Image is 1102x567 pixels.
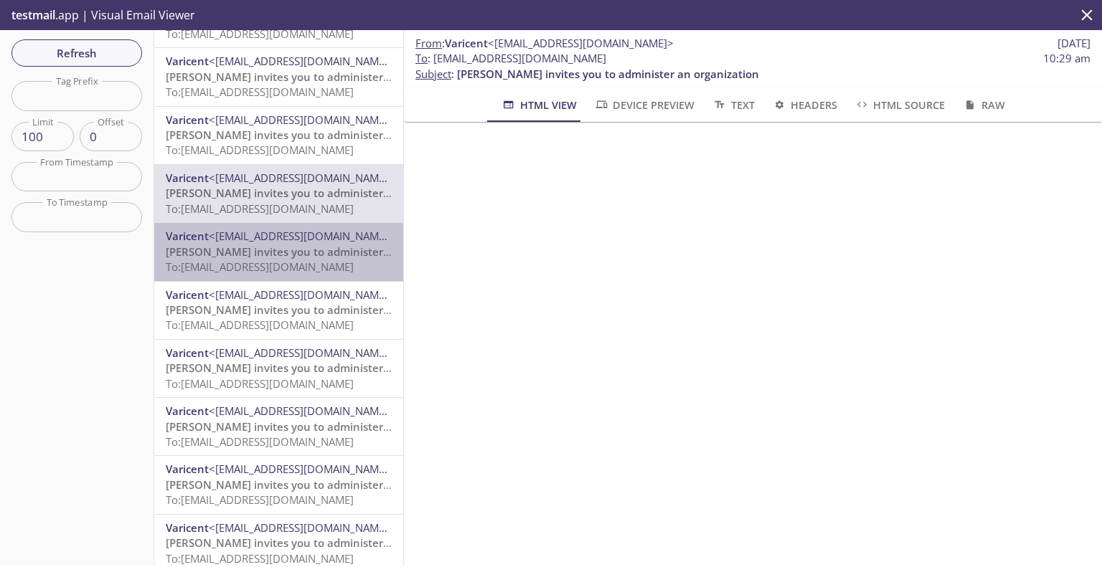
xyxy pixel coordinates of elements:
span: <[EMAIL_ADDRESS][DOMAIN_NAME]> [209,404,395,418]
span: To: [EMAIL_ADDRESS][DOMAIN_NAME] [166,27,354,41]
div: Varicent<[EMAIL_ADDRESS][DOMAIN_NAME]>[PERSON_NAME] invites you to administer an organizationTo:[... [154,398,403,455]
span: : [415,36,674,51]
span: Varicent [166,520,209,535]
span: Refresh [23,44,131,62]
span: Text [712,96,754,114]
span: [DATE] [1058,36,1091,51]
div: Varicent<[EMAIL_ADDRESS][DOMAIN_NAME]>[PERSON_NAME] invites you to administer an organizationTo:[... [154,48,403,105]
span: Varicent [166,346,209,360]
span: [PERSON_NAME] invites you to administer an organization [166,70,468,84]
span: To: [EMAIL_ADDRESS][DOMAIN_NAME] [166,259,354,274]
span: <[EMAIL_ADDRESS][DOMAIN_NAME]> [209,54,395,68]
span: Varicent [166,462,209,476]
span: Varicent [166,287,209,302]
button: Refresh [11,39,142,67]
div: Varicent<[EMAIL_ADDRESS][DOMAIN_NAME]>[PERSON_NAME] invites you to administer an organizationTo:[... [154,282,403,339]
span: [PERSON_NAME] invites you to administer an organization [166,361,468,375]
div: Varicent<[EMAIL_ADDRESS][DOMAIN_NAME]>[PERSON_NAME] invites you to administer an organizationTo:[... [154,456,403,513]
span: testmail [11,7,55,23]
span: To: [EMAIL_ADDRESS][DOMAIN_NAME] [166,143,354,157]
span: Varicent [166,113,209,127]
span: [PERSON_NAME] invites you to administer an organization [166,477,468,492]
span: To: [EMAIL_ADDRESS][DOMAIN_NAME] [166,492,354,507]
span: Subject [415,67,451,81]
span: To: [EMAIL_ADDRESS][DOMAIN_NAME] [166,85,354,99]
span: HTML View [501,96,576,114]
span: Headers [772,96,837,114]
span: To: [EMAIL_ADDRESS][DOMAIN_NAME] [166,201,354,216]
span: <[EMAIL_ADDRESS][DOMAIN_NAME]> [209,287,395,302]
span: : [EMAIL_ADDRESS][DOMAIN_NAME] [415,51,606,66]
span: HTML Source [854,96,945,114]
span: Device Preview [594,96,694,114]
span: [PERSON_NAME] invites you to administer an organization [166,419,468,434]
span: <[EMAIL_ADDRESS][DOMAIN_NAME]> [209,229,395,243]
span: To: [EMAIL_ADDRESS][DOMAIN_NAME] [166,318,354,332]
span: Varicent [166,54,209,68]
span: <[EMAIL_ADDRESS][DOMAIN_NAME]> [209,171,395,185]
span: <[EMAIL_ADDRESS][DOMAIN_NAME]> [488,36,674,50]
span: Varicent [166,171,209,185]
p: : [415,51,1091,82]
span: [PERSON_NAME] invites you to administer an organization [166,302,468,317]
div: Varicent<[EMAIL_ADDRESS][DOMAIN_NAME]>[PERSON_NAME] invites you to administer an organizationTo:[... [154,340,403,397]
span: From [415,36,442,50]
span: To: [EMAIL_ADDRESS][DOMAIN_NAME] [166,434,354,449]
span: To: [EMAIL_ADDRESS][DOMAIN_NAME] [166,376,354,391]
span: Varicent [166,229,209,243]
span: Varicent [445,36,488,50]
span: 10:29 am [1043,51,1091,66]
span: [PERSON_NAME] invites you to administer an organization [166,244,468,259]
div: Varicent<[EMAIL_ADDRESS][DOMAIN_NAME]>[PERSON_NAME] invites you to administer an organizationTo:[... [154,223,403,280]
span: <[EMAIL_ADDRESS][DOMAIN_NAME]> [209,520,395,535]
span: To [415,51,428,65]
span: <[EMAIL_ADDRESS][DOMAIN_NAME]> [209,113,395,127]
span: <[EMAIL_ADDRESS][DOMAIN_NAME]> [209,346,395,360]
span: Raw [962,96,1004,114]
span: [PERSON_NAME] invites you to administer an organization [457,67,759,81]
div: Varicent<[EMAIL_ADDRESS][DOMAIN_NAME]>[PERSON_NAME] invites you to administer an organizationTo:[... [154,107,403,164]
span: [PERSON_NAME] invites you to administer an organization [166,535,468,550]
span: [PERSON_NAME] invites you to administer an organization [166,186,468,200]
span: <[EMAIL_ADDRESS][DOMAIN_NAME]> [209,462,395,476]
span: Varicent [166,404,209,418]
span: To: [EMAIL_ADDRESS][DOMAIN_NAME] [166,551,354,566]
div: Varicent<[EMAIL_ADDRESS][DOMAIN_NAME]>[PERSON_NAME] invites you to administer an organizationTo:[... [154,165,403,222]
span: [PERSON_NAME] invites you to administer an organization [166,128,468,142]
